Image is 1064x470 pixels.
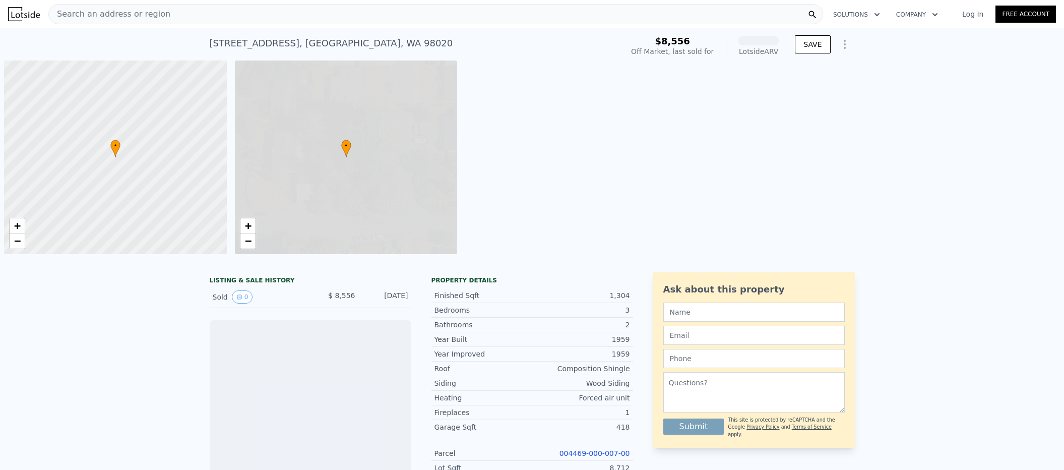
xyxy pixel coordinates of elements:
[631,46,714,56] div: Off Market, last sold for
[792,424,832,430] a: Terms of Service
[363,290,408,304] div: [DATE]
[434,364,532,374] div: Roof
[559,449,630,457] a: 004469-000-007-00
[532,349,630,359] div: 1959
[10,233,25,249] a: Zoom out
[434,290,532,301] div: Finished Sqft
[746,424,779,430] a: Privacy Policy
[434,334,532,344] div: Year Built
[434,407,532,418] div: Fireplaces
[532,320,630,330] div: 2
[210,276,411,286] div: LISTING & SALE HISTORY
[532,305,630,315] div: 3
[240,233,256,249] a: Zoom out
[341,141,351,150] span: •
[8,7,40,21] img: Lotside
[341,140,351,157] div: •
[532,422,630,432] div: 418
[532,407,630,418] div: 1
[213,290,302,304] div: Sold
[434,320,532,330] div: Bathrooms
[434,393,532,403] div: Heating
[434,422,532,432] div: Garage Sqft
[328,291,355,300] span: $ 8,556
[738,46,779,56] div: Lotside ARV
[663,326,845,345] input: Email
[532,364,630,374] div: Composition Shingle
[950,9,995,19] a: Log In
[10,218,25,233] a: Zoom in
[110,140,120,157] div: •
[110,141,120,150] span: •
[995,6,1056,23] a: Free Account
[244,219,251,232] span: +
[14,219,21,232] span: +
[532,334,630,344] div: 1959
[434,448,532,458] div: Parcel
[532,393,630,403] div: Forced air unit
[663,349,845,368] input: Phone
[888,6,946,24] button: Company
[434,349,532,359] div: Year Improved
[434,378,532,388] div: Siding
[210,36,453,50] div: [STREET_ADDRESS] , [GEOGRAPHIC_DATA] , WA 98020
[232,290,253,304] button: View historical data
[655,36,690,46] span: $8,556
[663,282,845,297] div: Ask about this property
[825,6,888,24] button: Solutions
[240,218,256,233] a: Zoom in
[532,378,630,388] div: Wood Siding
[434,305,532,315] div: Bedrooms
[663,303,845,322] input: Name
[14,234,21,247] span: −
[49,8,170,20] span: Search an address or region
[244,234,251,247] span: −
[728,417,844,438] div: This site is protected by reCAPTCHA and the Google and apply.
[835,34,855,54] button: Show Options
[431,276,633,284] div: Property details
[795,35,830,53] button: SAVE
[663,419,724,435] button: Submit
[532,290,630,301] div: 1,304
